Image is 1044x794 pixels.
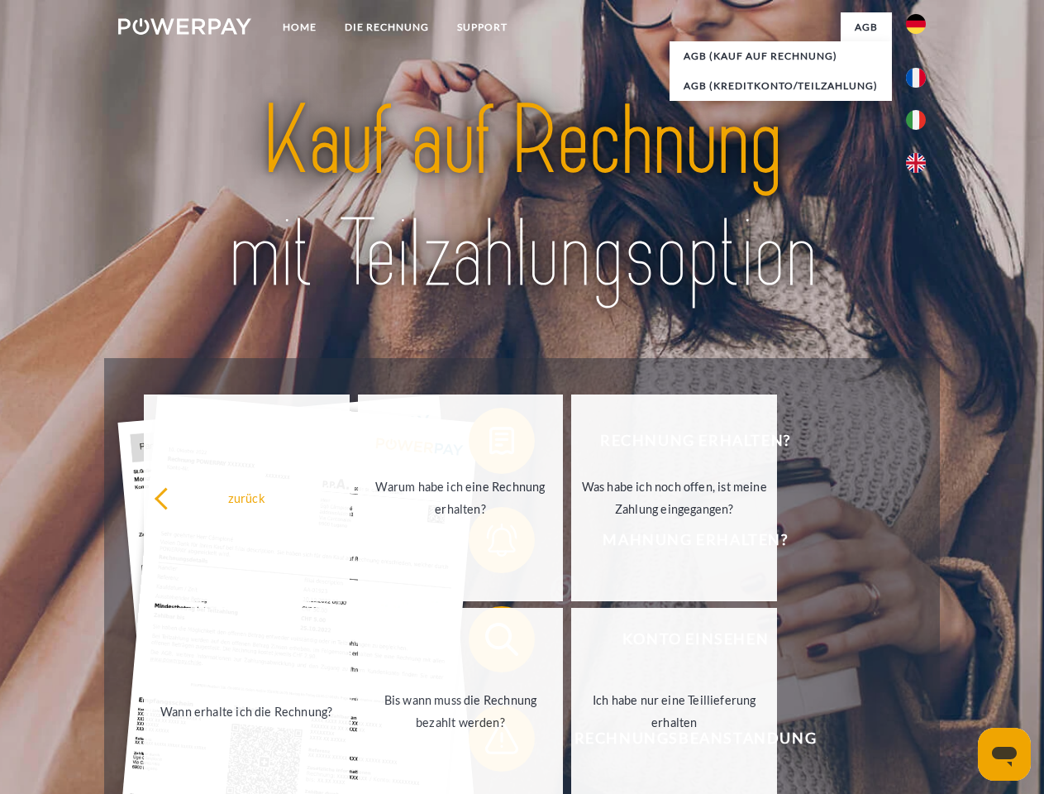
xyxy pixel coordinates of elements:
a: SUPPORT [443,12,522,42]
a: AGB (Kreditkonto/Teilzahlung) [670,71,892,101]
img: title-powerpay_de.svg [158,79,886,317]
a: agb [841,12,892,42]
img: fr [906,68,926,88]
a: Home [269,12,331,42]
div: Bis wann muss die Rechnung bezahlt werden? [368,689,554,734]
a: DIE RECHNUNG [331,12,443,42]
img: logo-powerpay-white.svg [118,18,251,35]
div: Was habe ich noch offen, ist meine Zahlung eingegangen? [581,476,767,520]
img: en [906,153,926,173]
a: Was habe ich noch offen, ist meine Zahlung eingegangen? [571,395,777,601]
div: Ich habe nur eine Teillieferung erhalten [581,689,767,734]
a: AGB (Kauf auf Rechnung) [670,41,892,71]
div: zurück [154,486,340,509]
div: Wann erhalte ich die Rechnung? [154,700,340,722]
img: de [906,14,926,34]
img: it [906,110,926,130]
iframe: Schaltfläche zum Öffnen des Messaging-Fensters [978,728,1031,781]
div: Warum habe ich eine Rechnung erhalten? [368,476,554,520]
